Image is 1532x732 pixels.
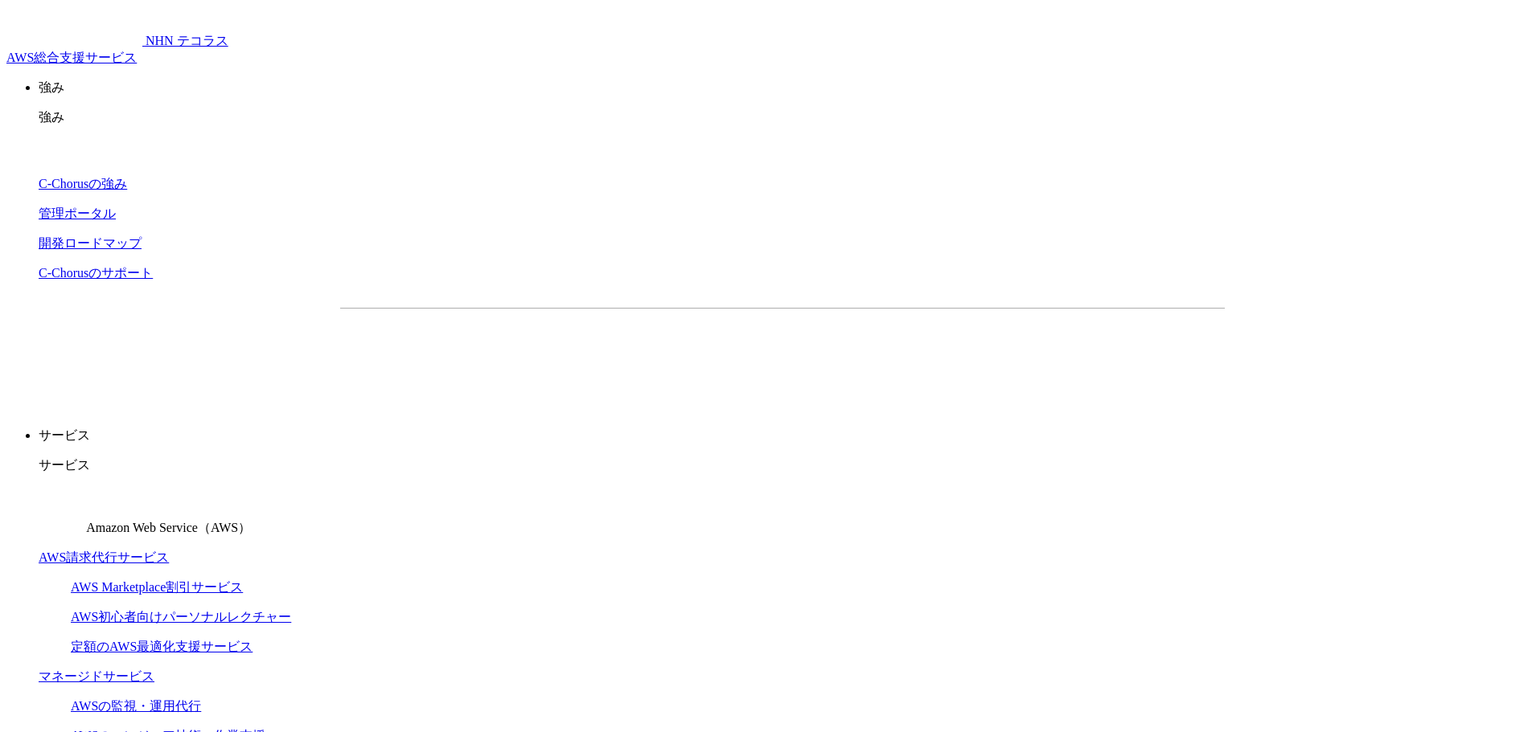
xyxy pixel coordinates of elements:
[39,669,154,683] a: マネージドサービス
[6,6,142,45] img: AWS総合支援サービス C-Chorus
[515,334,774,374] a: 資料を請求する
[39,236,142,250] a: 開発ロードマップ
[71,580,243,594] a: AWS Marketplace割引サービス
[748,351,761,358] img: 矢印
[71,610,291,624] a: AWS初心者向けパーソナルレクチャー
[39,487,84,532] img: Amazon Web Service（AWS）
[1023,351,1036,358] img: 矢印
[86,521,251,534] span: Amazon Web Service（AWS）
[39,457,1526,474] p: サービス
[39,266,153,280] a: C-Chorusのサポート
[39,177,127,190] a: C-Chorusの強み
[39,427,1526,444] p: サービス
[71,640,253,653] a: 定額のAWS最適化支援サービス
[791,334,1049,374] a: まずは相談する
[39,550,169,564] a: AWS請求代行サービス
[71,699,201,713] a: AWSの監視・運用代行
[6,34,228,64] a: AWS総合支援サービス C-Chorus NHN テコラスAWS総合支援サービス
[39,80,1526,96] p: 強み
[39,109,1526,126] p: 強み
[39,207,116,220] a: 管理ポータル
